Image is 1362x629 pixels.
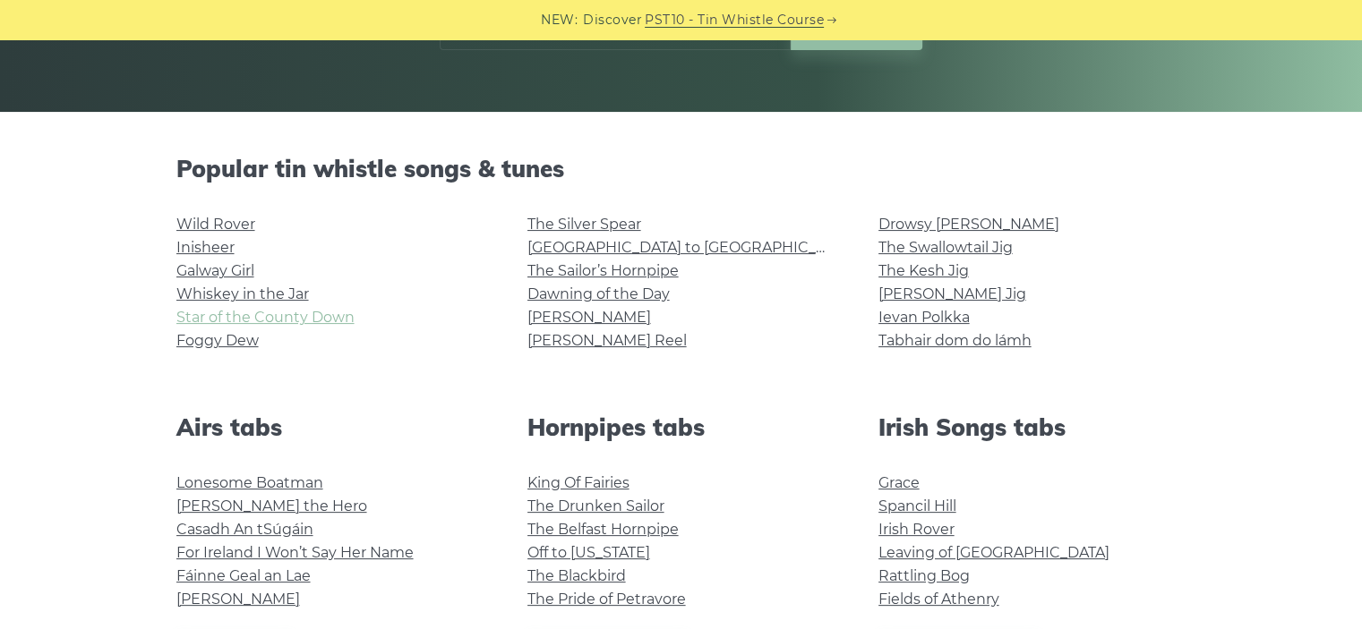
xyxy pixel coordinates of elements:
a: The Kesh Jig [878,262,969,279]
a: The Swallowtail Jig [878,239,1013,256]
h2: Popular tin whistle songs & tunes [176,155,1186,183]
a: Off to [US_STATE] [527,544,650,561]
a: [PERSON_NAME] [176,591,300,608]
a: The Belfast Hornpipe [527,521,679,538]
a: Casadh An tSúgáin [176,521,313,538]
h2: Hornpipes tabs [527,413,835,441]
a: Wild Rover [176,216,255,233]
a: [PERSON_NAME] [527,309,651,326]
a: Grace [878,474,920,491]
a: Irish Rover [878,521,955,538]
a: [PERSON_NAME] the Hero [176,497,367,514]
a: Drowsy [PERSON_NAME] [878,216,1059,233]
h2: Airs tabs [176,413,484,441]
a: The Sailor’s Hornpipe [527,262,679,279]
a: Galway Girl [176,262,254,279]
a: The Silver Spear [527,216,641,233]
a: Rattling Bog [878,567,970,584]
a: PST10 - Tin Whistle Course [645,10,824,30]
h2: Irish Songs tabs [878,413,1186,441]
a: The Drunken Sailor [527,497,664,514]
a: Whiskey in the Jar [176,285,309,302]
a: Leaving of [GEOGRAPHIC_DATA] [878,544,1109,561]
a: Lonesome Boatman [176,474,323,491]
a: Spancil Hill [878,497,956,514]
a: [GEOGRAPHIC_DATA] to [GEOGRAPHIC_DATA] [527,239,858,256]
a: The Pride of Petravore [527,591,686,608]
a: Tabhair dom do lámh [878,332,1032,349]
a: Ievan Polkka [878,309,970,326]
span: Discover [583,10,642,30]
a: Inisheer [176,239,235,256]
a: King Of Fairies [527,474,630,491]
a: Fields of Athenry [878,591,999,608]
a: The Blackbird [527,567,626,584]
a: Dawning of the Day [527,285,670,302]
a: Star of the County Down [176,309,355,326]
a: [PERSON_NAME] Reel [527,332,687,349]
span: NEW: [541,10,578,30]
a: [PERSON_NAME] Jig [878,285,1026,302]
a: Fáinne Geal an Lae [176,567,311,584]
a: Foggy Dew [176,332,259,349]
a: For Ireland I Won’t Say Her Name [176,544,414,561]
